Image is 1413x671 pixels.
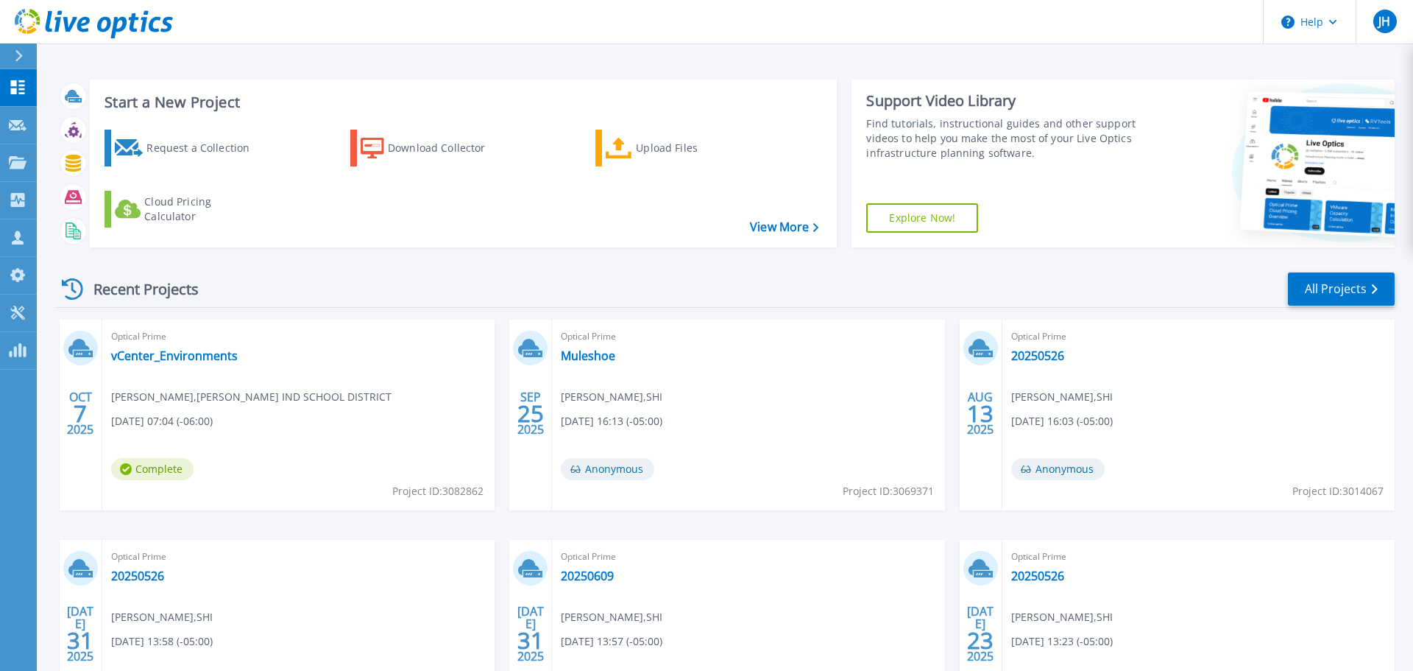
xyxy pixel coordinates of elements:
[636,133,754,163] div: Upload Files
[561,348,615,363] a: Muleshoe
[561,633,662,650] span: [DATE] 13:57 (-05:00)
[561,609,662,625] span: [PERSON_NAME] , SHI
[1011,348,1064,363] a: 20250526
[74,407,87,420] span: 7
[1011,549,1386,565] span: Optical Prime
[111,348,238,363] a: vCenter_Environments
[966,387,994,440] div: AUG 2025
[1011,569,1064,583] a: 20250526
[105,191,269,228] a: Cloud Pricing Calculator
[561,413,662,429] span: [DATE] 16:13 (-05:00)
[1292,483,1384,499] span: Project ID: 3014067
[1011,633,1113,650] span: [DATE] 13:23 (-05:00)
[866,116,1143,161] div: Find tutorials, instructional guides and other support videos to help you make the most of your L...
[105,94,818,110] h3: Start a New Project
[1011,389,1113,405] span: [PERSON_NAME] , SHI
[57,271,219,307] div: Recent Projects
[111,413,213,429] span: [DATE] 07:04 (-06:00)
[1011,413,1113,429] span: [DATE] 16:03 (-05:00)
[111,609,213,625] span: [PERSON_NAME] , SHI
[1288,273,1395,306] a: All Projects
[967,634,994,647] span: 23
[517,634,544,647] span: 31
[146,133,264,163] div: Request a Collection
[517,407,544,420] span: 25
[105,130,269,166] a: Request a Collection
[350,130,514,166] a: Download Collector
[517,387,545,440] div: SEP 2025
[66,607,94,661] div: [DATE] 2025
[66,387,94,440] div: OCT 2025
[561,329,935,345] span: Optical Prime
[111,458,194,480] span: Complete
[67,634,93,647] span: 31
[1011,329,1386,345] span: Optical Prime
[561,458,654,480] span: Anonymous
[1378,15,1390,27] span: JH
[1011,609,1113,625] span: [PERSON_NAME] , SHI
[111,389,392,405] span: [PERSON_NAME] , [PERSON_NAME] IND SCHOOL DISTRICT
[750,220,818,234] a: View More
[561,549,935,565] span: Optical Prime
[144,194,262,224] div: Cloud Pricing Calculator
[866,203,978,233] a: Explore Now!
[595,130,759,166] a: Upload Files
[111,329,486,345] span: Optical Prime
[517,607,545,661] div: [DATE] 2025
[561,569,614,583] a: 20250609
[392,483,484,499] span: Project ID: 3082862
[966,607,994,661] div: [DATE] 2025
[111,633,213,650] span: [DATE] 13:58 (-05:00)
[388,133,506,163] div: Download Collector
[967,407,994,420] span: 13
[561,389,662,405] span: [PERSON_NAME] , SHI
[111,549,486,565] span: Optical Prime
[866,91,1143,110] div: Support Video Library
[843,483,934,499] span: Project ID: 3069371
[111,569,164,583] a: 20250526
[1011,458,1105,480] span: Anonymous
